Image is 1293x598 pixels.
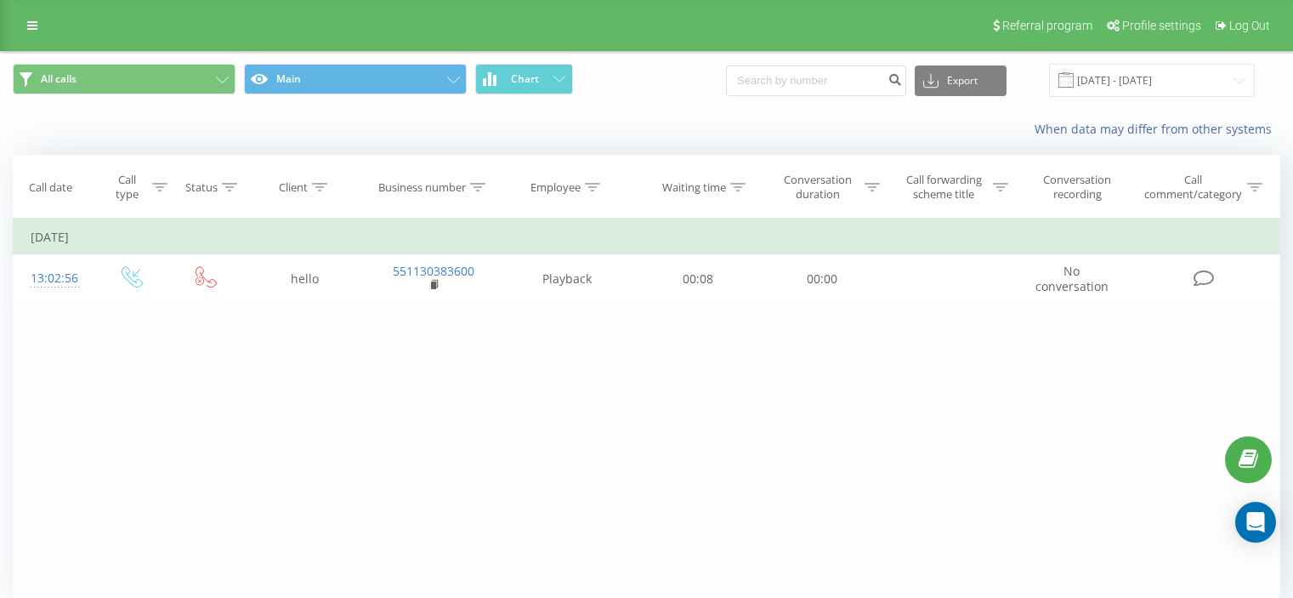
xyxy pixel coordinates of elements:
input: Search by number [726,65,906,96]
td: [DATE] [14,220,1280,254]
button: All calls [13,64,235,94]
div: Call comment/category [1143,173,1243,202]
span: All calls [41,72,77,86]
div: Waiting time [662,180,726,195]
button: Export [915,65,1007,96]
div: Client [279,180,308,195]
div: Open Intercom Messenger [1235,502,1276,543]
span: Chart [511,73,539,85]
span: Referral program [1002,19,1092,32]
div: Employee [530,180,581,195]
button: Chart [475,64,573,94]
div: 13:02:56 [31,262,76,295]
td: 00:08 [637,254,760,304]
div: Status [185,180,218,195]
div: Business number [378,180,466,195]
div: Call date [29,180,72,195]
span: Log Out [1229,19,1270,32]
a: When data may differ from other systems [1035,121,1280,137]
td: Playback [498,254,637,304]
div: Conversation duration [775,173,860,202]
td: 00:00 [760,254,883,304]
div: Call forwarding scheme title [899,173,989,202]
a: 551130383600 [393,263,474,279]
div: Call type [107,173,147,202]
div: Conversation recording [1028,173,1127,202]
span: Profile settings [1122,19,1201,32]
td: hello [241,254,369,304]
button: Main [244,64,467,94]
span: No conversation [1035,263,1109,294]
